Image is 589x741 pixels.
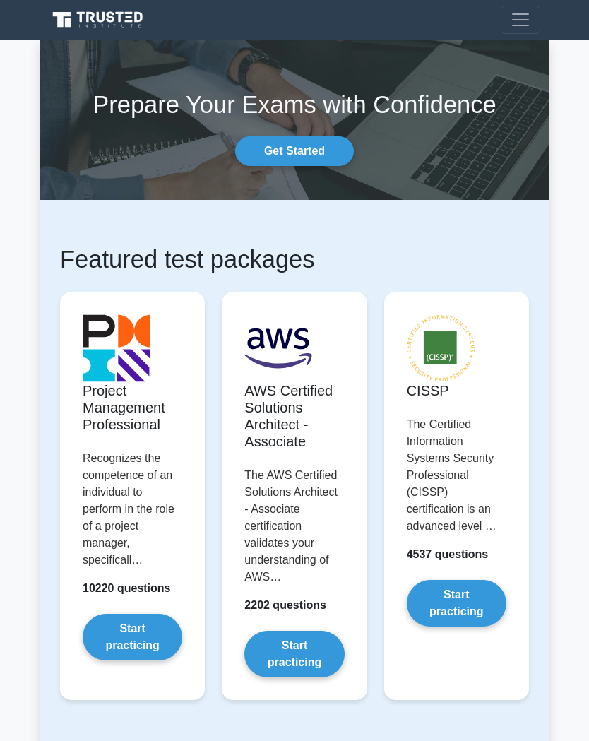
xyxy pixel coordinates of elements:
a: Start practicing [244,631,344,677]
a: Start practicing [407,580,506,627]
a: Get Started [235,136,354,166]
h1: Prepare Your Exams with Confidence [40,90,549,119]
h1: Featured test packages [60,245,529,274]
button: Toggle navigation [501,6,540,34]
a: Start practicing [83,614,182,660]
